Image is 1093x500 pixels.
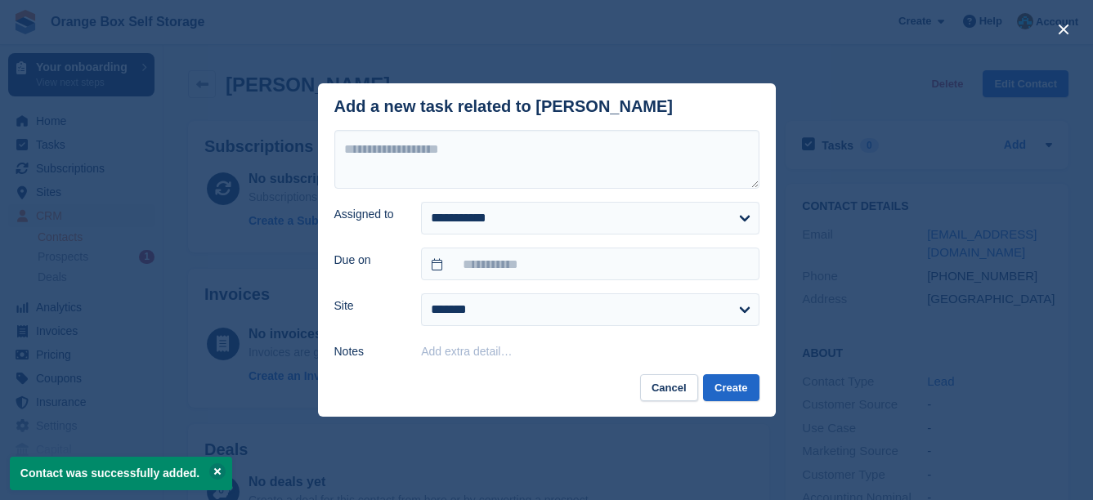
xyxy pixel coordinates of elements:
label: Notes [334,343,402,360]
label: Due on [334,252,402,269]
button: close [1050,16,1077,42]
label: Site [334,297,402,315]
p: Contact was successfully added. [10,457,232,490]
button: Create [703,374,759,401]
div: Add a new task related to [PERSON_NAME] [334,97,674,116]
button: Cancel [640,374,698,401]
button: Add extra detail… [421,345,512,358]
label: Assigned to [334,206,402,223]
